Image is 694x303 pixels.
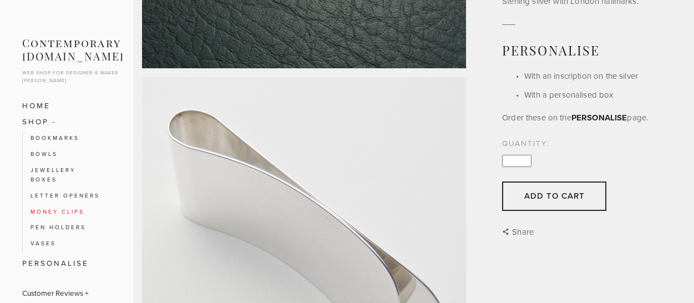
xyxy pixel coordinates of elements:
a: Jewellery Boxes [31,162,104,188]
p: Order these on the page. [502,110,658,125]
div: Add To Cart [524,191,585,201]
a: Bookmarks [31,130,104,146]
p: With a personalised box [524,88,658,102]
a: Contemporary [DOMAIN_NAME] [22,36,124,63]
input: Quantity [502,155,531,167]
a: PERSONALISE [571,112,627,123]
a: Pen Holders [31,219,104,235]
p: Web shop for designer & maker [PERSON_NAME] [22,69,124,84]
div: Quantity: [502,139,658,148]
a: Money Clips [31,204,104,220]
div: Add To Cart [502,181,606,211]
div: Share [502,225,534,239]
a: Bowls [31,146,104,162]
strong: PERSONALISE [571,112,627,124]
p: With an inscription on the silver [524,69,658,83]
a: Personalise [22,255,111,271]
a: Vases [31,235,104,251]
a: Customer Reviews [22,285,111,301]
a: SHOP [22,114,111,130]
p: —— [502,17,658,31]
h2: Personalise [502,42,658,58]
a: Letter Openers [31,188,104,204]
a: Home [22,98,111,114]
